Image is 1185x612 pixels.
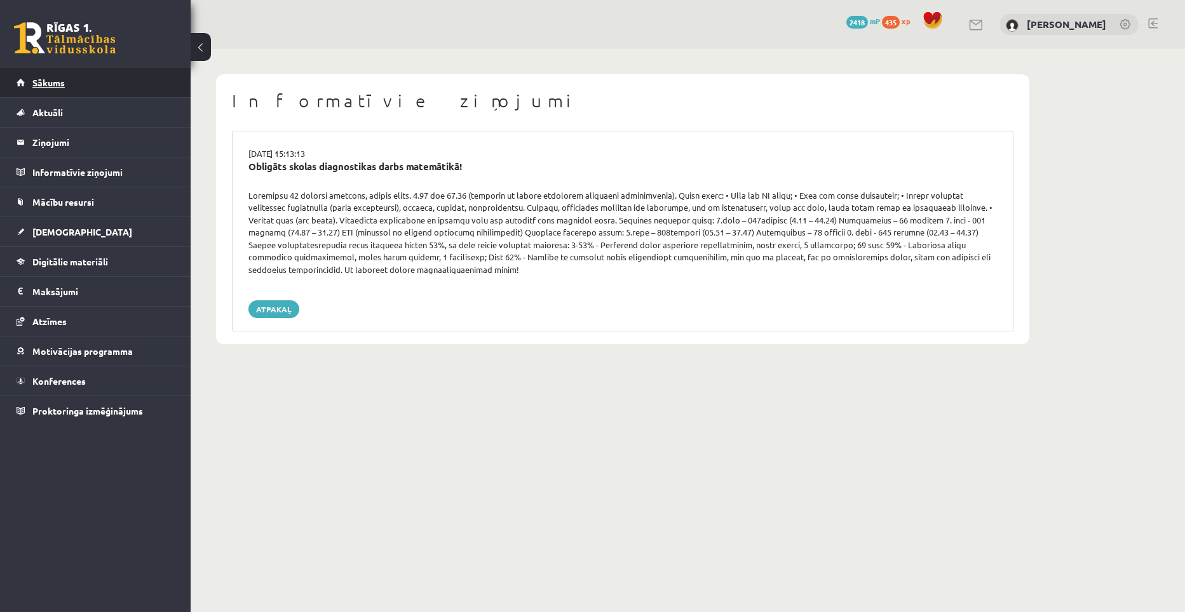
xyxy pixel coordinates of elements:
[14,22,116,54] a: Rīgas 1. Tālmācības vidusskola
[1027,18,1106,30] a: [PERSON_NAME]
[32,375,86,387] span: Konferences
[17,128,175,157] a: Ziņojumi
[846,16,880,26] a: 2418 mP
[32,196,94,208] span: Mācību resursi
[32,405,143,416] span: Proktoringa izmēģinājums
[239,147,1006,160] div: [DATE] 15:13:13
[17,98,175,127] a: Aktuāli
[248,300,299,318] a: Atpakaļ
[32,277,175,306] legend: Maksājumi
[17,396,175,425] a: Proktoringa izmēģinājums
[32,77,65,88] span: Sākums
[32,157,175,187] legend: Informatīvie ziņojumi
[902,16,910,26] span: xp
[882,16,900,29] span: 435
[17,366,175,396] a: Konferences
[17,277,175,306] a: Maksājumi
[17,157,175,187] a: Informatīvie ziņojumi
[232,90,1013,112] h1: Informatīvie ziņojumi
[1006,19,1019,32] img: Edvards Pavļenko
[32,128,175,157] legend: Ziņojumi
[17,336,175,366] a: Motivācijas programma
[248,159,997,174] div: Obligāts skolas diagnostikas darbs matemātikā!
[17,187,175,216] a: Mācību resursi
[32,226,132,237] span: [DEMOGRAPHIC_DATA]
[32,256,108,267] span: Digitālie materiāli
[17,68,175,97] a: Sākums
[882,16,916,26] a: 435 xp
[32,345,133,357] span: Motivācijas programma
[239,189,1006,276] div: Loremipsu 42 dolorsi ametcons, adipis elits. 4.97 doe 67.36 (temporin ut labore etdolorem aliquae...
[17,307,175,336] a: Atzīmes
[870,16,880,26] span: mP
[846,16,868,29] span: 2418
[32,316,67,327] span: Atzīmes
[17,247,175,276] a: Digitālie materiāli
[32,107,63,118] span: Aktuāli
[17,217,175,246] a: [DEMOGRAPHIC_DATA]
